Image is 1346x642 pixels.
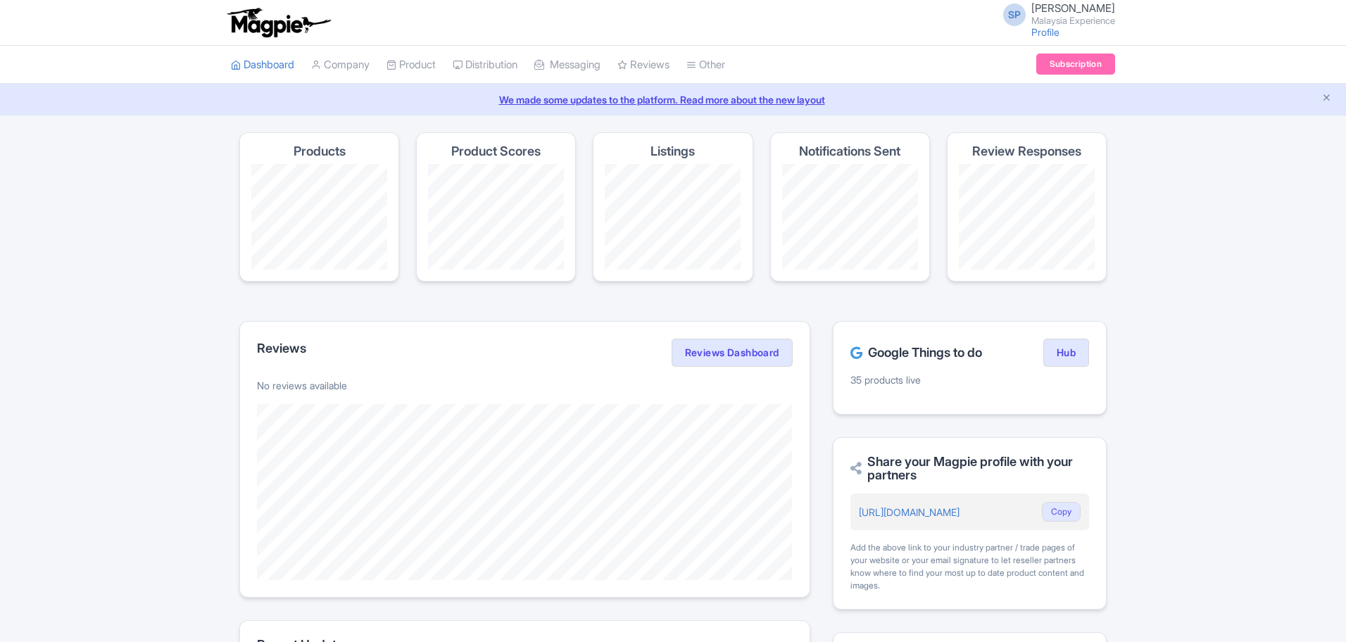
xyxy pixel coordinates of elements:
[1043,339,1089,367] a: Hub
[8,92,1338,107] a: We made some updates to the platform. Read more about the new layout
[1031,26,1059,38] a: Profile
[995,3,1115,25] a: SP [PERSON_NAME] Malaysia Experience
[850,541,1089,592] div: Add the above link to your industry partner / trade pages of your website or your email signature...
[799,144,900,158] h4: Notifications Sent
[534,46,600,84] a: Messaging
[850,455,1089,483] h2: Share your Magpie profile with your partners
[650,144,695,158] h4: Listings
[1031,1,1115,15] span: [PERSON_NAME]
[386,46,436,84] a: Product
[672,339,793,367] a: Reviews Dashboard
[1036,53,1115,75] a: Subscription
[257,378,793,393] p: No reviews available
[1031,16,1115,25] small: Malaysia Experience
[294,144,346,158] h4: Products
[617,46,669,84] a: Reviews
[686,46,725,84] a: Other
[850,346,982,360] h2: Google Things to do
[850,372,1089,387] p: 35 products live
[859,506,960,518] a: [URL][DOMAIN_NAME]
[972,144,1081,158] h4: Review Responses
[1042,502,1081,522] button: Copy
[224,7,333,38] img: logo-ab69f6fb50320c5b225c76a69d11143b.png
[231,46,294,84] a: Dashboard
[311,46,370,84] a: Company
[1321,91,1332,107] button: Close announcement
[453,46,517,84] a: Distribution
[1003,4,1026,26] span: SP
[257,341,306,355] h2: Reviews
[451,144,541,158] h4: Product Scores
